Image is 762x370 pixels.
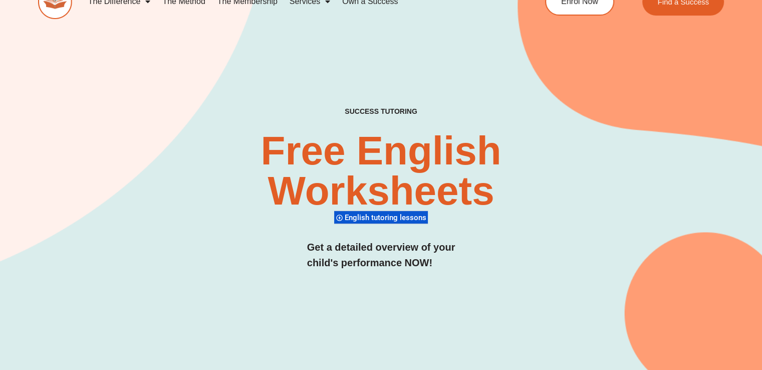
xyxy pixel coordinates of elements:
h2: Free English Worksheets​ [155,131,607,211]
span: English tutoring lessons [345,213,429,222]
h4: SUCCESS TUTORING​ [280,107,482,116]
div: English tutoring lessons [334,211,428,224]
h3: Get a detailed overview of your child's performance NOW! [307,240,455,271]
iframe: Chat Widget [595,257,762,370]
